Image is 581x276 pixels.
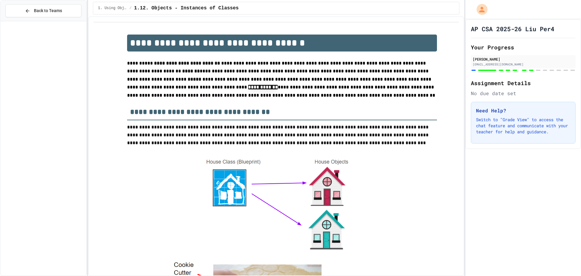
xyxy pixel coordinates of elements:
span: 1.12. Objects - Instances of Classes [134,5,239,12]
h1: AP CSA 2025-26 Liu Per4 [471,25,554,33]
button: Back to Teams [5,4,81,17]
div: [PERSON_NAME] [473,56,574,62]
div: No due date set [471,90,576,97]
div: [EMAIL_ADDRESS][DOMAIN_NAME] [473,62,574,67]
h2: Assignment Details [471,79,576,87]
p: Switch to "Grade View" to access the chat feature and communicate with your teacher for help and ... [476,117,570,135]
div: My Account [470,2,489,16]
span: 1. Using Objects and Methods [98,6,127,11]
span: Back to Teams [34,8,62,14]
iframe: chat widget [556,252,575,270]
h3: Need Help? [476,107,570,114]
iframe: chat widget [531,225,575,251]
h2: Your Progress [471,43,576,52]
span: / [130,6,132,11]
